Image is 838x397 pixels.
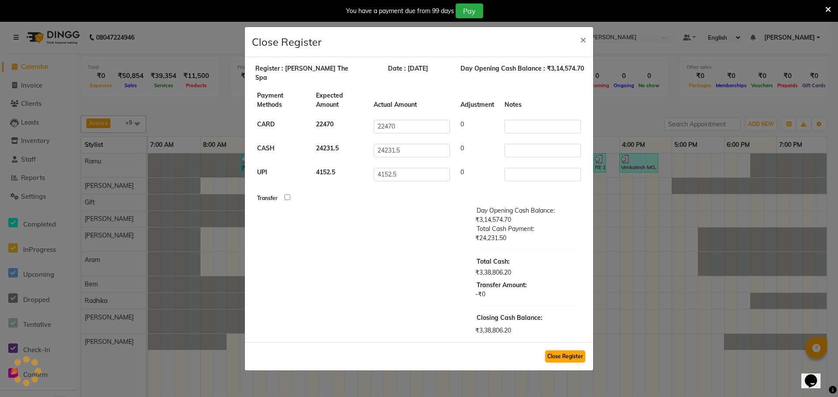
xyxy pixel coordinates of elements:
[470,215,583,224] div: ₹3,14,574.70
[311,86,368,115] th: Expected Amount
[460,144,464,152] span: 0
[364,64,451,82] div: Date : [DATE]
[257,120,275,128] b: CARD
[316,120,333,128] b: 22470
[470,224,583,234] div: Total Cash Payment:
[801,362,829,388] iframe: chat widget
[368,86,455,115] th: Actual Amount
[252,34,322,50] h4: Close Register
[257,168,267,176] b: UPI
[252,86,311,115] th: Payment Methods
[257,144,275,152] b: CASH
[470,268,583,277] div: ₹3,38,806.20
[573,27,593,51] button: Close
[499,86,586,115] th: Notes
[346,7,454,16] div: You have a payment due from 99 days
[470,313,583,322] div: :
[470,326,583,335] div: ₹3,38,806.20
[249,64,364,82] div: Register : [PERSON_NAME] The Spa
[470,257,583,266] div: :
[470,290,583,299] div: -₹0
[460,120,464,128] span: 0
[470,234,583,243] div: ₹24,231.50
[460,168,464,176] span: 0
[316,144,339,152] b: 24231.5
[477,314,541,322] span: Closing Cash Balance
[477,258,508,265] span: Total Cash
[316,168,335,176] b: 4152.5
[456,3,483,18] button: Pay
[545,350,585,363] button: Close Register
[451,64,593,82] div: Day Opening Cash Balance : ₹3,14,574.70
[257,195,278,201] b: Transfer
[455,86,499,115] th: Adjustment
[470,281,583,290] div: Transfer Amount:
[580,33,586,46] span: ×
[470,206,583,215] div: Day Opening Cash Balance:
